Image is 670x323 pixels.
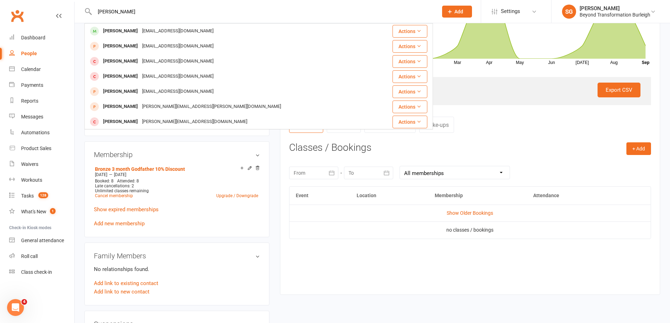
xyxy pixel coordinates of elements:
[21,238,64,243] div: General attendance
[21,82,43,88] div: Payments
[140,117,249,127] div: [PERSON_NAME][EMAIL_ADDRESS][DOMAIN_NAME]
[9,93,74,109] a: Reports
[94,279,158,288] a: Add link to existing contact
[94,265,260,273] p: No relationships found.
[580,12,650,18] div: Beyond Transformation Burleigh
[21,193,34,199] div: Tasks
[428,187,527,205] th: Membership
[216,193,258,198] a: Upgrade / Downgrade
[9,62,74,77] a: Calendar
[9,141,74,156] a: Product Sales
[580,5,650,12] div: [PERSON_NAME]
[9,125,74,141] a: Automations
[21,177,42,183] div: Workouts
[419,117,454,133] a: Make-ups
[140,86,216,97] div: [EMAIL_ADDRESS][DOMAIN_NAME]
[501,4,520,19] span: Settings
[21,299,27,305] span: 4
[21,51,37,56] div: People
[101,102,140,112] div: [PERSON_NAME]
[300,91,640,99] div: Last seen:
[9,233,74,248] a: General attendance kiosk mode
[289,187,351,205] th: Event
[94,252,260,260] h3: Family Members
[454,9,463,14] span: Add
[140,71,216,82] div: [EMAIL_ADDRESS][DOMAIN_NAME]
[21,209,46,214] div: What's New
[94,206,159,213] a: Show expired memberships
[393,40,427,53] button: Actions
[9,264,74,280] a: Class kiosk mode
[393,101,427,113] button: Actions
[350,187,428,205] th: Location
[140,102,283,112] div: [PERSON_NAME][EMAIL_ADDRESS][PERSON_NAME][DOMAIN_NAME]
[9,204,74,220] a: What's New1
[327,117,361,133] a: Recurring
[598,83,640,97] a: Export CSV
[140,26,216,36] div: [EMAIL_ADDRESS][DOMAIN_NAME]
[9,77,74,93] a: Payments
[92,7,433,17] input: Search...
[94,151,260,159] h3: Membership
[94,220,145,227] a: Add new membership
[21,253,38,259] div: Roll call
[95,179,114,183] span: Booked: 8
[101,117,140,127] div: [PERSON_NAME]
[393,25,427,38] button: Actions
[101,41,140,51] div: [PERSON_NAME]
[95,188,149,193] span: Unlimited classes remaining
[140,41,216,51] div: [EMAIL_ADDRESS][DOMAIN_NAME]
[101,71,140,82] div: [PERSON_NAME]
[527,187,620,205] th: Attendance
[140,56,216,66] div: [EMAIL_ADDRESS][DOMAIN_NAME]
[300,83,640,91] div: Total visits since joining:
[101,26,140,36] div: [PERSON_NAME]
[393,55,427,68] button: Actions
[9,109,74,125] a: Messages
[9,188,74,204] a: Tasks 128
[21,130,50,135] div: Automations
[38,192,48,198] span: 128
[95,193,133,198] a: Cancel membership
[101,56,140,66] div: [PERSON_NAME]
[9,248,74,264] a: Roll call
[447,210,493,216] a: Show Older Bookings
[9,172,74,188] a: Workouts
[289,117,323,133] a: Bookings
[562,5,576,19] div: SG
[289,221,651,238] td: no classes / bookings
[364,117,416,133] a: Gen. Attendance
[114,172,126,177] span: [DATE]
[21,161,38,167] div: Waivers
[393,70,427,83] button: Actions
[9,156,74,172] a: Waivers
[9,46,74,62] a: People
[393,85,427,98] button: Actions
[95,183,258,188] div: Late cancellations: 2
[393,116,427,128] button: Actions
[7,299,24,316] iframe: Intercom live chat
[21,146,51,151] div: Product Sales
[8,7,26,25] a: Clubworx
[442,6,472,18] button: Add
[9,30,74,46] a: Dashboard
[95,172,107,177] span: [DATE]
[117,179,139,183] span: Attended: 8
[21,35,45,40] div: Dashboard
[21,269,52,275] div: Class check-in
[101,86,140,97] div: [PERSON_NAME]
[21,66,41,72] div: Calendar
[95,166,185,172] a: Bronze 3 month Godfather 10% Discount
[21,98,38,104] div: Reports
[626,142,651,155] button: + Add
[93,172,260,177] div: —
[21,114,43,119] div: Messages
[94,288,149,296] a: Add link to new contact
[50,208,56,214] span: 1
[289,142,651,153] h3: Classes / Bookings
